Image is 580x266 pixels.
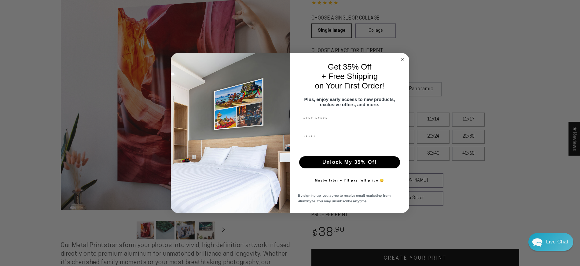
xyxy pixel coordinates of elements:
span: Plus, enjoy early access to new products, exclusive offers, and more. [304,97,395,107]
button: Maybe later – I’ll pay full price 😅 [312,174,387,187]
div: Chat widget toggle [528,233,573,251]
span: on Your First Order! [315,81,384,90]
span: Get 35% Off [328,62,372,71]
button: Close dialog [399,56,406,63]
button: Unlock My 35% Off [299,156,400,168]
div: Contact Us Directly [546,233,568,251]
span: By signing up, you agree to receive email marketing from Aluminyze. You may unsubscribe anytime. [298,193,391,204]
span: + Free Shipping [321,72,378,81]
img: 728e4f65-7e6c-44e2-b7d1-0292a396982f.jpeg [171,53,290,213]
